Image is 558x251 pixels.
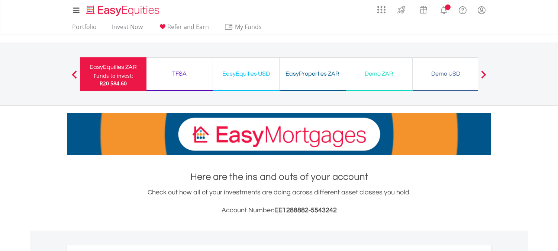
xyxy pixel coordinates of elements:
[217,69,275,79] div: EasyEquities USD
[100,80,127,87] span: R20 584.60
[224,22,273,32] span: My Funds
[67,205,491,216] h3: Account Number:
[453,2,472,17] a: FAQ's and Support
[85,62,142,72] div: EasyEquities ZAR
[351,69,408,79] div: Demo ZAR
[476,74,491,82] button: Next
[417,4,429,16] img: vouchers-v2.svg
[412,2,434,16] a: Vouchers
[284,69,341,79] div: EasyProperties ZAR
[67,170,491,184] h1: Here are the ins and outs of your account
[395,4,407,16] img: thrive-v2.svg
[69,23,100,35] a: Portfolio
[155,23,212,35] a: Refer and Earn
[67,187,491,216] div: Check out how all of your investments are doing across different asset classes you hold.
[67,74,82,82] button: Previous
[417,69,474,79] div: Demo USD
[167,23,209,31] span: Refer and Earn
[434,2,453,17] a: Notifications
[83,2,162,17] a: Home page
[274,207,337,214] span: EE1288882-5543242
[151,69,208,79] div: TFSA
[67,113,491,155] img: EasyMortage Promotion Banner
[94,72,133,80] div: Funds to invest:
[377,6,386,14] img: grid-menu-icon.svg
[372,2,390,14] a: AppsGrid
[472,2,491,18] a: My Profile
[109,23,146,35] a: Invest Now
[85,4,162,17] img: EasyEquities_Logo.png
